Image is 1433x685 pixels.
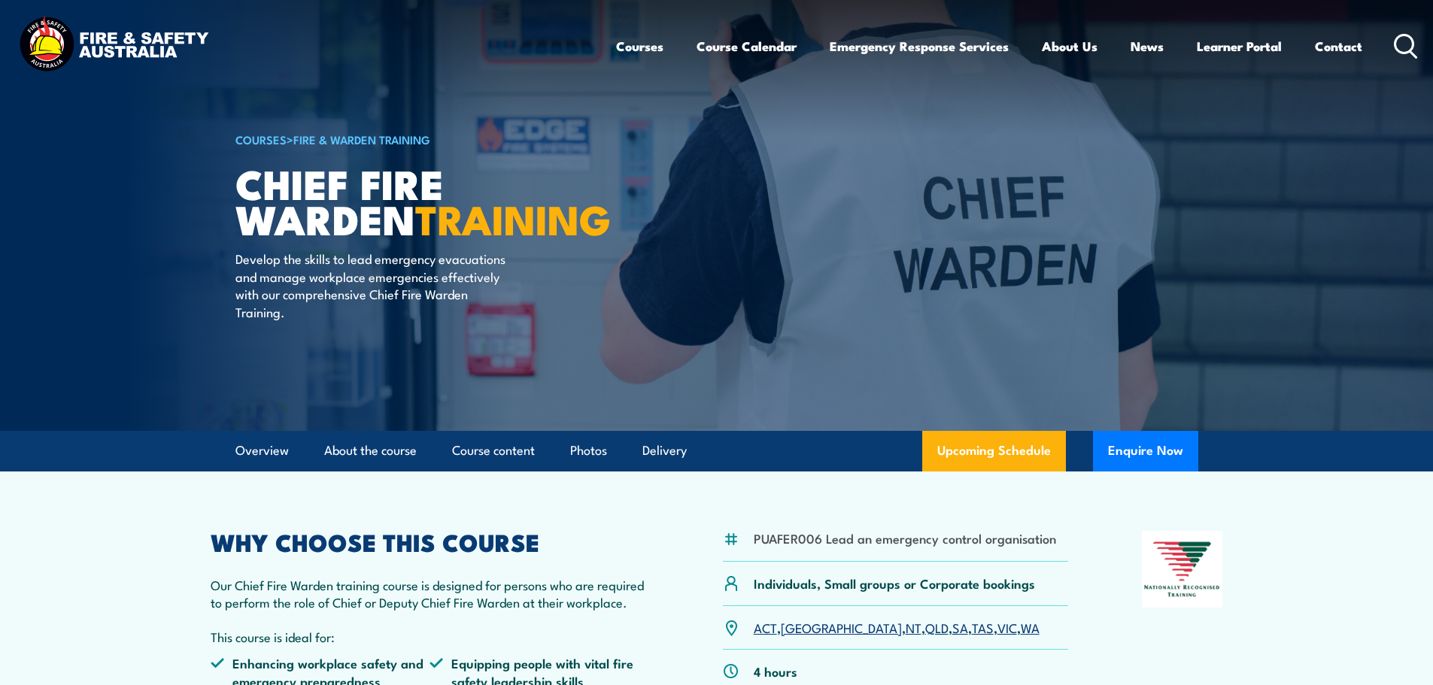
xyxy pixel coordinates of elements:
[997,618,1017,636] a: VIC
[1131,26,1164,66] a: News
[754,529,1056,547] li: PUAFER006 Lead an emergency control organisation
[925,618,949,636] a: QLD
[235,250,510,320] p: Develop the skills to lead emergency evacuations and manage workplace emergencies effectively wit...
[922,431,1066,471] a: Upcoming Schedule
[616,26,663,66] a: Courses
[1197,26,1282,66] a: Learner Portal
[211,628,650,645] p: This course is ideal for:
[1142,531,1223,608] img: Nationally Recognised Training logo.
[754,662,797,680] p: 4 hours
[324,431,417,471] a: About the course
[235,131,287,147] a: COURSES
[211,531,650,552] h2: WHY CHOOSE THIS COURSE
[642,431,687,471] a: Delivery
[235,431,289,471] a: Overview
[830,26,1009,66] a: Emergency Response Services
[781,618,902,636] a: [GEOGRAPHIC_DATA]
[1093,431,1198,471] button: Enquire Now
[1315,26,1362,66] a: Contact
[570,431,607,471] a: Photos
[415,186,611,249] strong: TRAINING
[754,574,1035,592] p: Individuals, Small groups or Corporate bookings
[452,431,535,471] a: Course content
[235,165,607,235] h1: Chief Fire Warden
[754,618,777,636] a: ACT
[754,619,1040,636] p: , , , , , , ,
[1021,618,1040,636] a: WA
[972,618,994,636] a: TAS
[952,618,968,636] a: SA
[211,576,650,611] p: Our Chief Fire Warden training course is designed for persons who are required to perform the rol...
[235,130,607,148] h6: >
[1042,26,1098,66] a: About Us
[906,618,921,636] a: NT
[293,131,430,147] a: Fire & Warden Training
[697,26,797,66] a: Course Calendar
